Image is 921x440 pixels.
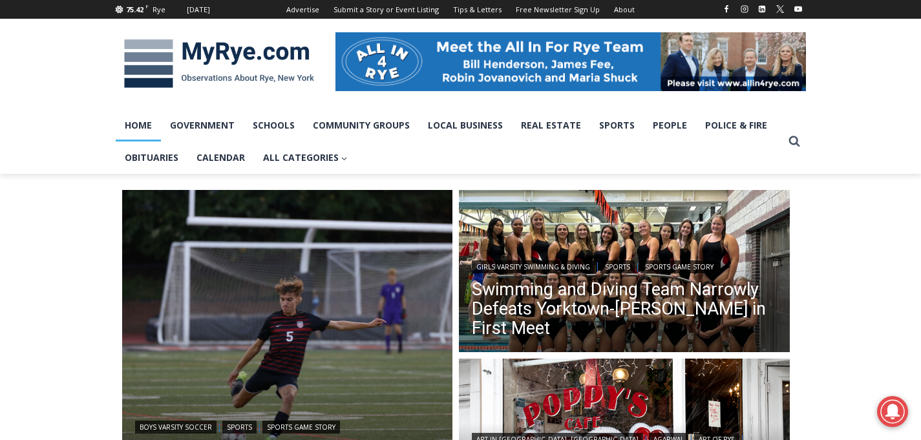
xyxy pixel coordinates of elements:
nav: Primary Navigation [116,109,783,174]
button: View Search Form [783,130,806,153]
a: Instagram [737,1,752,17]
a: People [644,109,696,141]
a: Obituaries [116,141,187,174]
a: X [772,1,788,17]
a: Sports Game Story [640,260,718,273]
img: All in for Rye [335,32,806,90]
a: Sports [600,260,635,273]
a: Government [161,109,244,141]
img: (PHOTO: The 2024 Rye - Rye Neck - Blind Brook Varsity Swimming Team.) [459,190,790,355]
a: Swimming and Diving Team Narrowly Defeats Yorktown-[PERSON_NAME] in First Meet [472,280,777,338]
a: Read More Swimming and Diving Team Narrowly Defeats Yorktown-Somers in First Meet [459,190,790,355]
span: F [145,3,149,10]
a: Calendar [187,141,254,174]
a: Facebook [719,1,734,17]
span: All Categories [263,151,348,165]
a: Linkedin [754,1,770,17]
a: Schools [244,109,304,141]
a: Local Business [419,109,512,141]
a: Boys Varsity Soccer [135,421,217,434]
a: Real Estate [512,109,590,141]
a: Sports [590,109,644,141]
div: | | [135,418,440,434]
div: [DATE] [187,4,210,16]
a: YouTube [790,1,806,17]
a: All Categories [254,141,357,174]
a: Sports [222,421,257,434]
div: Rye [153,4,165,16]
a: Community Groups [304,109,419,141]
a: Police & Fire [696,109,776,141]
span: 75.42 [126,5,143,14]
a: Home [116,109,161,141]
a: Sports Game Story [262,421,340,434]
img: MyRye.com [116,30,323,98]
a: Girls Varsity Swimming & Diving [472,260,595,273]
div: | | [472,258,777,273]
